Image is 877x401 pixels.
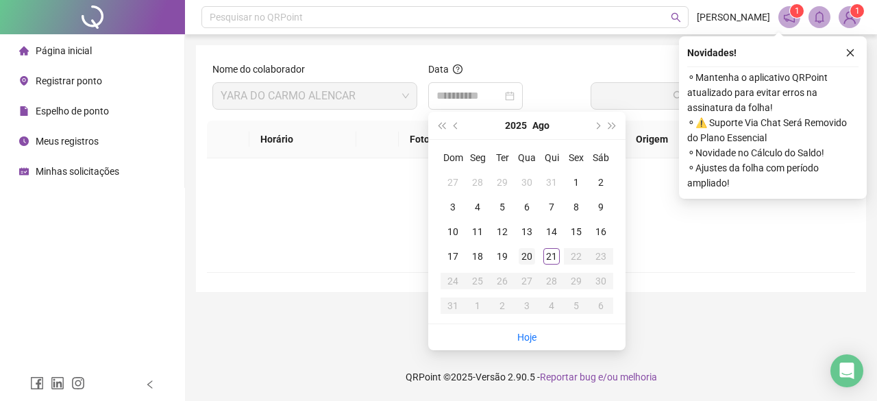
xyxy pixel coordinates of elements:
[539,195,564,219] td: 2025-08-07
[593,273,609,289] div: 30
[19,46,29,56] span: home
[445,248,461,265] div: 17
[445,223,461,240] div: 10
[465,269,490,293] td: 2025-08-25
[490,195,515,219] td: 2025-08-05
[515,269,539,293] td: 2025-08-27
[543,223,560,240] div: 14
[469,174,486,191] div: 28
[589,170,613,195] td: 2025-08-02
[795,6,800,16] span: 1
[465,145,490,170] th: Seg
[850,4,864,18] sup: Atualize o seu contato no menu Meus Dados
[564,269,589,293] td: 2025-08-29
[51,376,64,390] span: linkedin
[212,62,314,77] label: Nome do colaborador
[519,297,535,314] div: 3
[539,293,564,318] td: 2025-09-04
[494,248,510,265] div: 19
[564,293,589,318] td: 2025-09-05
[568,223,584,240] div: 15
[589,293,613,318] td: 2025-09-06
[687,145,859,160] span: ⚬ Novidade no Cálculo do Saldo!
[593,248,609,265] div: 23
[434,112,449,139] button: super-prev-year
[605,112,620,139] button: super-next-year
[19,76,29,86] span: environment
[783,11,795,23] span: notification
[625,121,730,158] th: Origem
[145,380,155,389] span: left
[36,106,109,117] span: Espelho de ponto
[519,248,535,265] div: 20
[564,219,589,244] td: 2025-08-15
[589,195,613,219] td: 2025-08-09
[539,244,564,269] td: 2025-08-21
[490,145,515,170] th: Ter
[19,106,29,116] span: file
[445,297,461,314] div: 31
[515,244,539,269] td: 2025-08-20
[19,167,29,176] span: schedule
[36,45,92,56] span: Página inicial
[505,112,527,139] button: year panel
[564,195,589,219] td: 2025-08-08
[790,4,804,18] sup: 1
[855,6,860,16] span: 1
[517,332,536,343] a: Hoje
[515,170,539,195] td: 2025-07-30
[441,170,465,195] td: 2025-07-27
[543,199,560,215] div: 7
[399,121,480,158] th: Foto
[589,269,613,293] td: 2025-08-30
[441,269,465,293] td: 2025-08-24
[589,219,613,244] td: 2025-08-16
[543,248,560,265] div: 21
[568,273,584,289] div: 29
[469,199,486,215] div: 4
[469,297,486,314] div: 1
[845,48,855,58] span: close
[515,293,539,318] td: 2025-09-03
[539,145,564,170] th: Qui
[490,269,515,293] td: 2025-08-26
[593,223,609,240] div: 16
[490,219,515,244] td: 2025-08-12
[441,293,465,318] td: 2025-08-31
[543,297,560,314] div: 4
[30,376,44,390] span: facebook
[36,136,99,147] span: Meus registros
[465,170,490,195] td: 2025-07-28
[697,10,770,25] span: [PERSON_NAME]
[687,160,859,191] span: ⚬ Ajustes da folha com período ampliado!
[469,248,486,265] div: 18
[839,7,860,27] img: 87944
[445,174,461,191] div: 27
[428,64,449,75] span: Data
[568,248,584,265] div: 22
[494,297,510,314] div: 2
[441,145,465,170] th: Dom
[568,174,584,191] div: 1
[515,195,539,219] td: 2025-08-06
[71,376,85,390] span: instagram
[36,166,119,177] span: Minhas solicitações
[519,223,535,240] div: 13
[465,293,490,318] td: 2025-09-01
[532,112,549,139] button: month panel
[36,75,102,86] span: Registrar ponto
[441,244,465,269] td: 2025-08-17
[441,195,465,219] td: 2025-08-03
[589,112,604,139] button: next-year
[543,273,560,289] div: 28
[490,244,515,269] td: 2025-08-19
[830,354,863,387] div: Open Intercom Messenger
[519,273,535,289] div: 27
[564,244,589,269] td: 2025-08-22
[19,136,29,146] span: clock-circle
[515,145,539,170] th: Qua
[445,199,461,215] div: 3
[591,82,850,110] button: Buscar registros
[465,244,490,269] td: 2025-08-18
[469,273,486,289] div: 25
